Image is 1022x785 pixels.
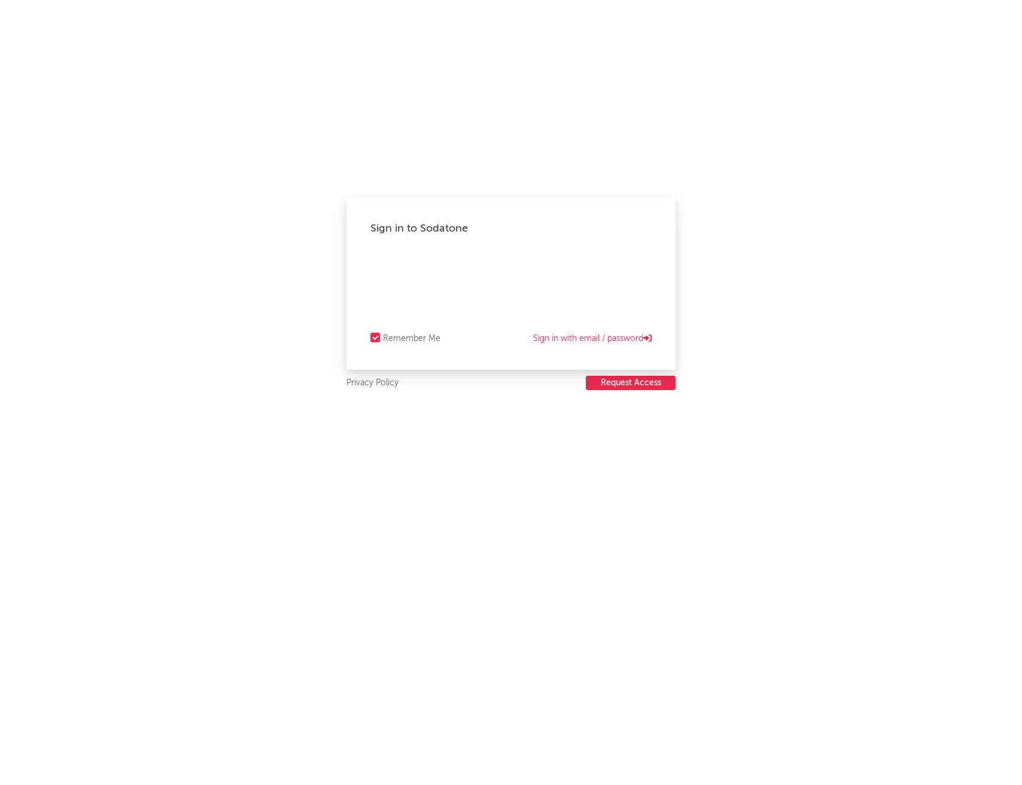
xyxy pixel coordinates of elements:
a: Sign in with email / password [533,331,652,346]
a: Privacy Policy [346,376,399,391]
button: Request Access [586,376,676,390]
div: Sign in to Sodatone [370,221,652,236]
div: Remember Me [383,331,440,346]
a: Request Access [586,376,676,391]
